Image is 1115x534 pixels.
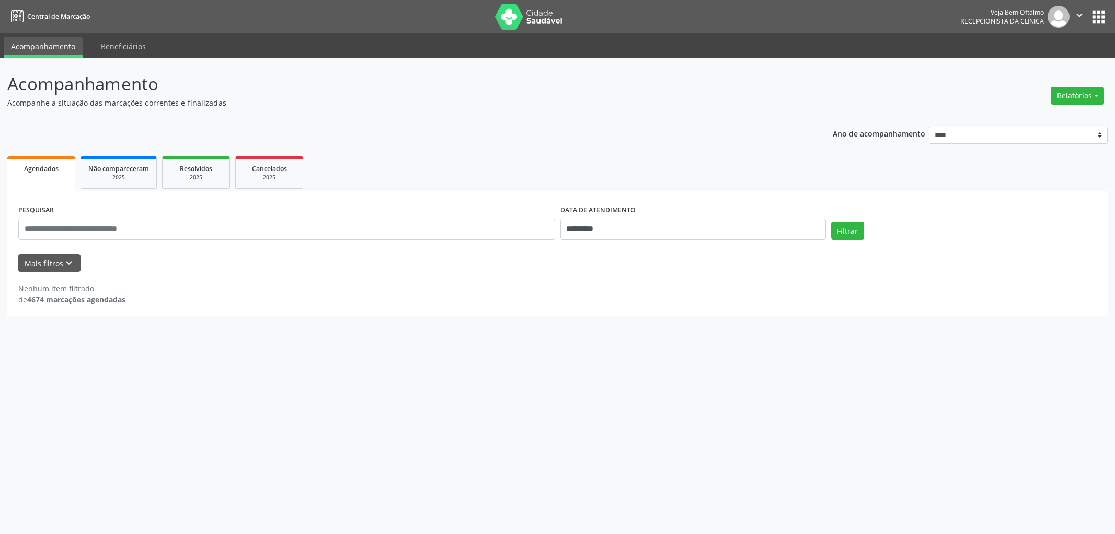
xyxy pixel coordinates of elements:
[18,294,125,305] div: de
[94,37,153,55] a: Beneficiários
[88,174,149,181] div: 2025
[4,37,83,58] a: Acompanhamento
[170,174,222,181] div: 2025
[7,8,90,25] a: Central de Marcação
[180,164,212,173] span: Resolvidos
[27,294,125,304] strong: 4674 marcações agendadas
[1048,6,1070,28] img: img
[18,202,54,219] label: PESQUISAR
[24,164,59,173] span: Agendados
[960,17,1044,26] span: Recepcionista da clínica
[243,174,295,181] div: 2025
[1070,6,1089,28] button: 
[833,127,925,140] p: Ano de acompanhamento
[1089,8,1108,26] button: apps
[560,202,636,219] label: DATA DE ATENDIMENTO
[18,283,125,294] div: Nenhum item filtrado
[831,222,864,240] button: Filtrar
[63,257,75,269] i: keyboard_arrow_down
[27,12,90,21] span: Central de Marcação
[7,71,778,97] p: Acompanhamento
[1051,87,1104,105] button: Relatórios
[1074,9,1085,21] i: 
[18,254,81,272] button: Mais filtroskeyboard_arrow_down
[88,164,149,173] span: Não compareceram
[7,97,778,108] p: Acompanhe a situação das marcações correntes e finalizadas
[252,164,287,173] span: Cancelados
[960,8,1044,17] div: Veja Bem Oftalmo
